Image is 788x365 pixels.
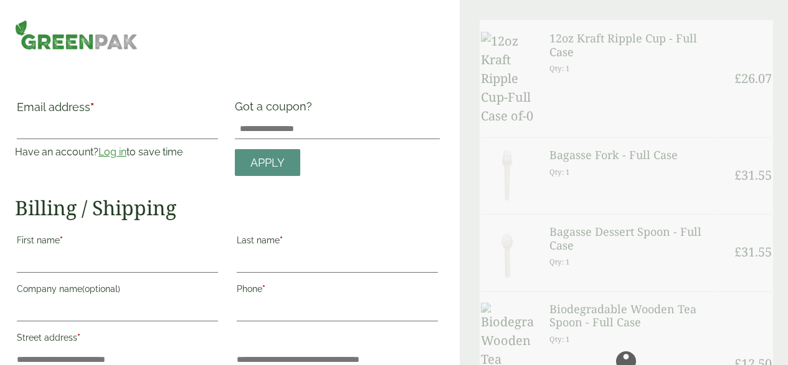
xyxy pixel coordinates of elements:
abbr: required [77,333,80,343]
a: Apply [235,149,300,176]
span: (optional) [82,284,120,294]
label: Got a coupon? [235,100,317,119]
label: Phone [237,280,438,301]
span: Apply [250,156,285,170]
label: Last name [237,231,438,253]
abbr: required [60,235,63,245]
abbr: required [280,235,283,245]
label: Email address [17,102,218,119]
p: Have an account? to save time [15,145,220,160]
h2: Billing / Shipping [15,196,440,220]
label: Street address [17,329,218,350]
abbr: required [262,284,265,294]
label: Company name [17,280,218,301]
img: GreenPak Supplies [15,20,138,50]
label: First name [17,231,218,253]
abbr: required [90,100,94,114]
a: Log in [98,146,126,158]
